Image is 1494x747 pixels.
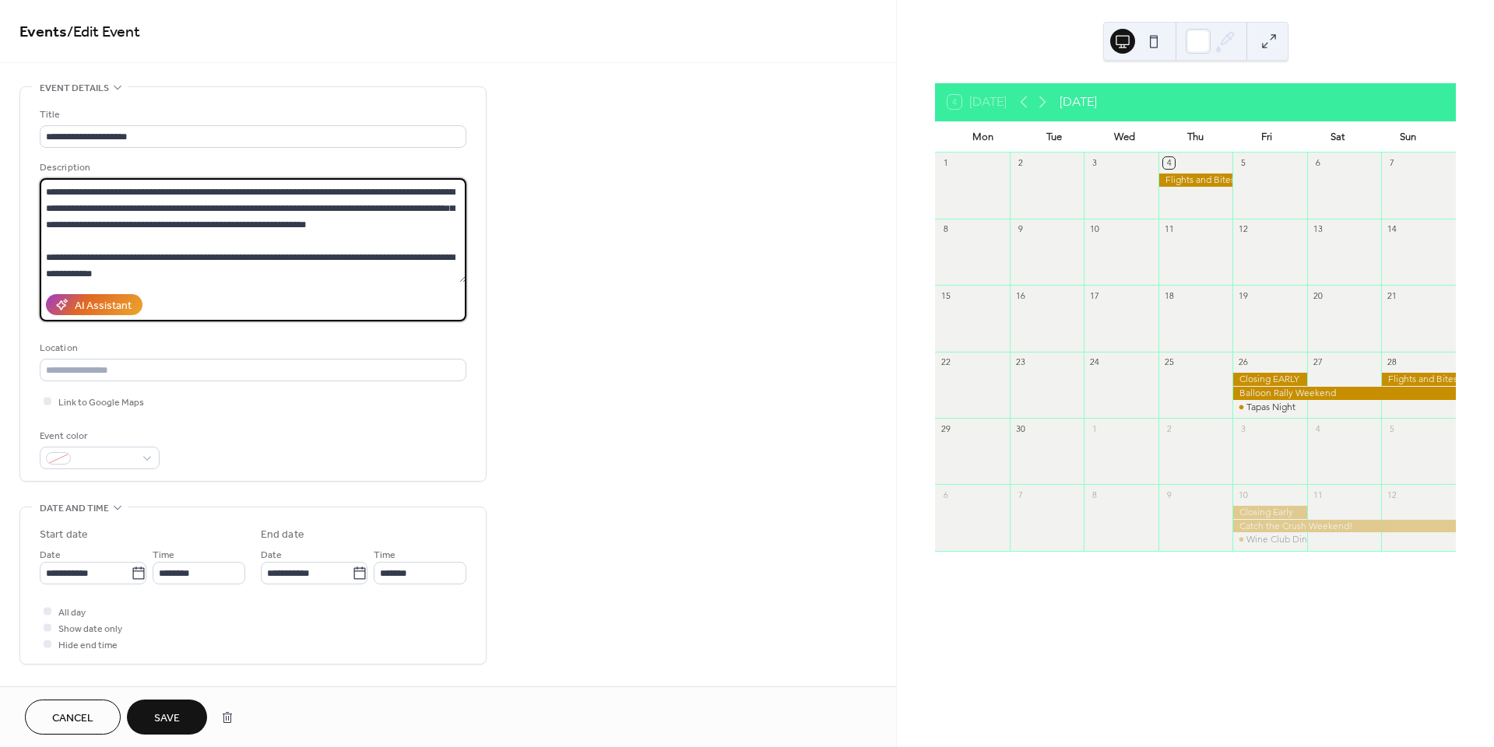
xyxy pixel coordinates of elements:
span: / Edit Event [67,17,140,47]
span: Save [154,710,180,727]
div: 5 [1237,157,1249,169]
div: 6 [1312,157,1324,169]
div: 11 [1312,489,1324,500]
div: Catch the Crush Weekend! [1232,520,1456,533]
div: 10 [1088,223,1100,235]
span: Link to Google Maps [58,395,144,411]
div: Thu [1160,121,1231,153]
div: Tue [1018,121,1089,153]
div: 18 [1163,289,1175,301]
div: 6 [940,489,951,500]
span: Time [374,547,395,563]
div: 7 [1014,489,1026,500]
div: Fri [1231,121,1302,153]
div: Sun [1373,121,1443,153]
div: 5 [1386,423,1397,434]
span: Date and time [40,500,109,517]
div: 8 [1088,489,1100,500]
div: 14 [1386,223,1397,235]
div: Wine Club Dinner [1232,533,1307,546]
div: Wed [1089,121,1160,153]
div: Location [40,340,463,356]
div: AI Assistant [75,298,132,314]
div: Description [40,160,463,176]
div: 19 [1237,289,1249,301]
button: Save [127,700,207,735]
div: Balloon Rally Weekend [1232,387,1456,400]
div: 12 [1386,489,1397,500]
div: 26 [1237,356,1249,368]
div: Title [40,107,463,123]
div: End date [261,527,304,543]
div: 12 [1237,223,1249,235]
button: Cancel [25,700,121,735]
div: 20 [1312,289,1324,301]
button: AI Assistant [46,294,142,315]
div: Mon [947,121,1018,153]
div: 4 [1163,157,1175,169]
div: 28 [1386,356,1397,368]
div: 16 [1014,289,1026,301]
span: Cancel [52,710,93,727]
div: 2 [1163,423,1175,434]
div: 29 [940,423,951,434]
div: Closing Early [1232,506,1307,519]
div: 21 [1386,289,1397,301]
div: Sat [1302,121,1373,153]
span: All day [58,605,86,621]
div: 10 [1237,489,1249,500]
div: Wine Club Dinner [1246,533,1321,546]
div: 7 [1386,157,1397,169]
span: Event details [40,80,109,96]
div: 1 [1088,423,1100,434]
div: 9 [1163,489,1175,500]
div: 9 [1014,223,1026,235]
a: Events [19,17,67,47]
div: 23 [1014,356,1026,368]
span: Date [261,547,282,563]
div: Closing EARLY [1232,373,1307,386]
div: 22 [940,356,951,368]
div: 13 [1312,223,1324,235]
div: 2 [1014,157,1026,169]
span: Hide end time [58,637,118,654]
div: Flights and Bites End [1381,373,1456,386]
div: 1 [940,157,951,169]
span: Date [40,547,61,563]
div: 30 [1014,423,1026,434]
div: Tapas Night [1246,401,1295,414]
div: 25 [1163,356,1175,368]
div: Tapas Night [1232,401,1307,414]
div: Flights and Bites Begin [1158,174,1233,187]
div: Start date [40,527,88,543]
div: 15 [940,289,951,301]
span: Show date only [58,621,122,637]
span: Recurring event [40,683,122,700]
div: Event color [40,428,156,444]
div: 11 [1163,223,1175,235]
div: 3 [1088,157,1100,169]
div: 17 [1088,289,1100,301]
div: 27 [1312,356,1324,368]
div: 8 [940,223,951,235]
div: 3 [1237,423,1249,434]
span: Time [153,547,174,563]
div: [DATE] [1060,93,1097,111]
div: 4 [1312,423,1324,434]
div: 24 [1088,356,1100,368]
